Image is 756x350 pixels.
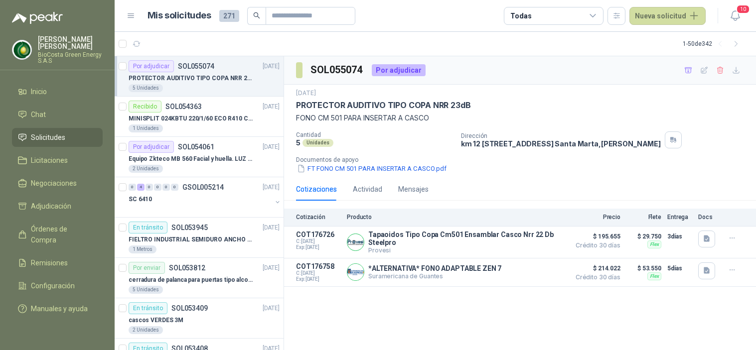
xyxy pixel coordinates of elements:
p: Equipo Zkteco MB 560 Facial y huella. LUZ VISIBLE [129,154,253,164]
p: Dirección [461,132,661,139]
span: Crédito 30 días [571,274,620,280]
span: Solicitudes [31,132,65,143]
p: [DATE] [263,304,280,313]
p: SOL054363 [165,103,202,110]
p: [DATE] [263,102,280,112]
div: 2 Unidades [129,326,163,334]
p: Entrega [667,214,692,221]
span: Manuales y ayuda [31,303,88,314]
div: Recibido [129,101,161,113]
span: search [253,12,260,19]
p: km 12 [STREET_ADDRESS] Santa Marta , [PERSON_NAME] [461,139,661,148]
h3: SOL055074 [310,62,364,78]
span: Chat [31,109,46,120]
a: Adjudicación [12,197,103,216]
a: Solicitudes [12,128,103,147]
a: Inicio [12,82,103,101]
span: Exp: [DATE] [296,276,341,282]
div: 1 Metros [129,245,156,253]
a: Por adjudicarSOL055074[DATE] PROTECTOR AUDITIVO TIPO COPA NRR 23dB5 Unidades [115,56,284,97]
img: Company Logo [12,40,31,59]
p: SOL053409 [171,305,208,312]
div: 5 Unidades [129,286,163,294]
p: GSOL005214 [182,184,224,191]
p: SC 6410 [129,195,152,204]
p: COT176726 [296,231,341,238]
p: cascos VERDES 3M [129,316,183,325]
a: Órdenes de Compra [12,220,103,249]
span: Adjudicación [31,201,71,212]
a: Remisiones [12,253,103,272]
span: 271 [219,10,239,22]
span: Negociaciones [31,178,77,189]
p: Cantidad [296,131,453,138]
p: SOL053812 [169,264,205,271]
img: Company Logo [347,234,364,250]
span: C: [DATE] [296,238,341,244]
div: 2 Unidades [129,165,163,173]
span: $ 195.655 [571,231,620,242]
p: FONO CM 501 PARA INSERTAR A CASCO [296,113,744,123]
button: FT FONO CM 501 PARA INSERTAR A CASCO.pdf [296,163,448,174]
p: [DATE] [263,223,280,233]
p: [DATE] [263,142,280,152]
div: Todas [510,10,531,21]
p: Cotización [296,214,341,221]
p: FIELTRO INDUSTRIAL SEMIDURO ANCHO 25 MM [129,235,253,244]
p: BioCosta Green Energy S.A.S [38,52,103,64]
p: [DATE] [296,89,316,98]
div: Actividad [353,184,382,195]
span: Órdenes de Compra [31,224,93,245]
p: Precio [571,214,620,221]
p: $ 53.550 [626,262,661,274]
div: 4 [137,184,145,191]
div: 1 Unidades [129,124,163,132]
div: 0 [171,184,178,191]
img: Logo peakr [12,12,63,24]
div: 5 Unidades [129,84,163,92]
p: MINISPLIT 024KBTU 220/1/60 ECO R410 C/FR [129,114,253,123]
p: $ 29.750 [626,231,661,242]
div: Por adjudicar [129,141,174,153]
div: En tránsito [129,222,167,233]
h1: Mis solicitudes [148,8,211,23]
div: 0 [154,184,161,191]
p: [DATE] [263,62,280,71]
div: Mensajes [398,184,429,195]
span: Inicio [31,86,47,97]
a: Configuración [12,276,103,295]
div: 0 [162,184,170,191]
button: Nueva solicitud [629,7,706,25]
p: PROTECTOR AUDITIVO TIPO COPA NRR 23dB [129,74,253,83]
a: Manuales y ayuda [12,299,103,318]
p: Documentos de apoyo [296,156,752,163]
a: Licitaciones [12,151,103,170]
p: SOL054061 [178,143,214,150]
span: Remisiones [31,257,68,268]
a: Por adjudicarSOL054061[DATE] Equipo Zkteco MB 560 Facial y huella. LUZ VISIBLE2 Unidades [115,137,284,177]
div: Por adjudicar [372,64,426,76]
p: Flete [626,214,661,221]
span: Exp: [DATE] [296,244,341,250]
p: [PERSON_NAME] [PERSON_NAME] [38,36,103,50]
a: RecibidoSOL054363[DATE] MINISPLIT 024KBTU 220/1/60 ECO R410 C/FR1 Unidades [115,97,284,137]
p: Suramericana de Guantes [368,272,501,280]
img: Company Logo [347,264,364,280]
div: Flex [647,272,661,280]
div: Flex [647,240,661,248]
a: Negociaciones [12,174,103,193]
span: C: [DATE] [296,270,341,276]
p: cerradura de palanca para puertas tipo alcoba marca yale [129,275,253,285]
p: PROTECTOR AUDITIVO TIPO COPA NRR 23dB [296,100,470,111]
span: 10 [736,4,750,14]
p: [DATE] [263,183,280,192]
p: [DATE] [263,263,280,273]
a: 0 4 0 0 0 0 GSOL005214[DATE] SC 6410 [129,181,282,213]
button: 10 [726,7,744,25]
span: $ 214.022 [571,262,620,274]
a: En tránsitoSOL053945[DATE] FIELTRO INDUSTRIAL SEMIDURO ANCHO 25 MM1 Metros [115,218,284,258]
p: COT176758 [296,262,341,270]
a: Por enviarSOL053812[DATE] cerradura de palanca para puertas tipo alcoba marca yale5 Unidades [115,258,284,298]
a: En tránsitoSOL053409[DATE] cascos VERDES 3M2 Unidades [115,298,284,339]
span: Configuración [31,280,75,291]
